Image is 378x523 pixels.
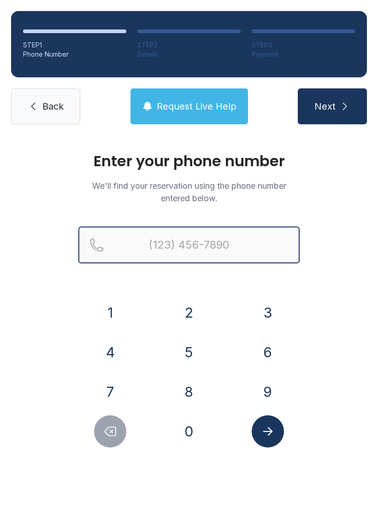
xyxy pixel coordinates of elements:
span: Next [314,100,336,113]
button: 1 [94,296,126,329]
button: 2 [173,296,205,329]
input: Reservation phone number [78,227,300,263]
div: Payment [252,50,355,59]
button: 8 [173,376,205,408]
button: 9 [252,376,284,408]
button: Submit lookup form [252,415,284,447]
p: We'll find your reservation using the phone number entered below. [78,180,300,204]
div: STEP 2 [137,41,241,50]
span: Back [42,100,64,113]
button: 0 [173,415,205,447]
div: Phone Number [23,50,126,59]
button: 3 [252,296,284,329]
h1: Enter your phone number [78,154,300,169]
div: STEP 1 [23,41,126,50]
button: 5 [173,336,205,368]
span: Request Live Help [157,100,236,113]
button: 6 [252,336,284,368]
button: Delete number [94,415,126,447]
button: 4 [94,336,126,368]
div: Details [137,50,241,59]
button: 7 [94,376,126,408]
div: STEP 3 [252,41,355,50]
